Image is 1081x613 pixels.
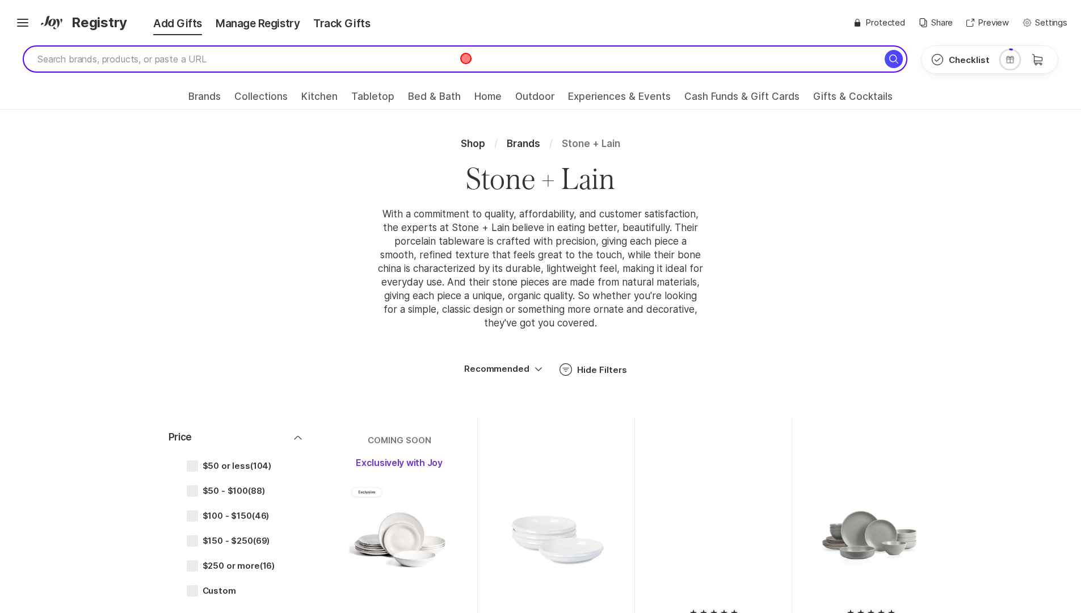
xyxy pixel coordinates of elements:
button: Search for [885,50,903,68]
span: $50 or less (104) [203,461,272,471]
div: Manage Registry [209,16,306,32]
a: Outdoor [515,91,554,109]
a: Bed & Bath [408,91,461,109]
a: Brands [188,91,221,109]
a: Home [474,91,502,109]
input: Search brands, products, or paste a URL [23,45,907,73]
a: Cash Funds & Gift Cards [684,91,800,109]
a: Tabletop [351,91,394,109]
span: $150 - $250 (69) [203,536,270,546]
p: Share [931,16,953,30]
a: Kitchen [301,91,338,109]
span: Option select [532,362,545,376]
div: Price [169,431,291,444]
span: Exclusively with Joy [356,457,443,468]
button: Settings [1023,16,1067,30]
span: $250 or more (16) [203,561,275,571]
a: Collections [234,91,288,109]
button: open menu [532,362,545,376]
span: Shop [461,138,485,149]
h1: Stone + Lain [466,159,615,198]
span: $50 - $100 (88) [203,486,265,496]
div: Hide Filters [577,364,627,376]
button: Protected [853,16,905,30]
div: Coming Soon [367,435,431,456]
button: Share [919,16,953,30]
button: Preview [966,16,1009,30]
span: / [549,138,553,149]
p: Settings [1035,16,1067,30]
span: / [494,138,498,149]
p: Preview [978,16,1009,30]
button: Price [159,426,314,449]
span: Registry [71,12,127,33]
button: Checklist [922,46,999,73]
p: Protected [865,16,905,30]
span: Custom [203,586,236,596]
p: With a commitment to quality, affordability, and customer satisfaction, the experts at Stone + La... [378,198,704,358]
a: Gifts & Cocktails [813,91,893,109]
span: Brands [507,138,540,149]
span: Stone + Lain [562,138,620,149]
div: Add Gifts [131,16,209,32]
div: Track Gifts [306,16,377,32]
a: Experiences & Events [568,91,671,109]
span: $100 - $150 (46) [203,511,270,521]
